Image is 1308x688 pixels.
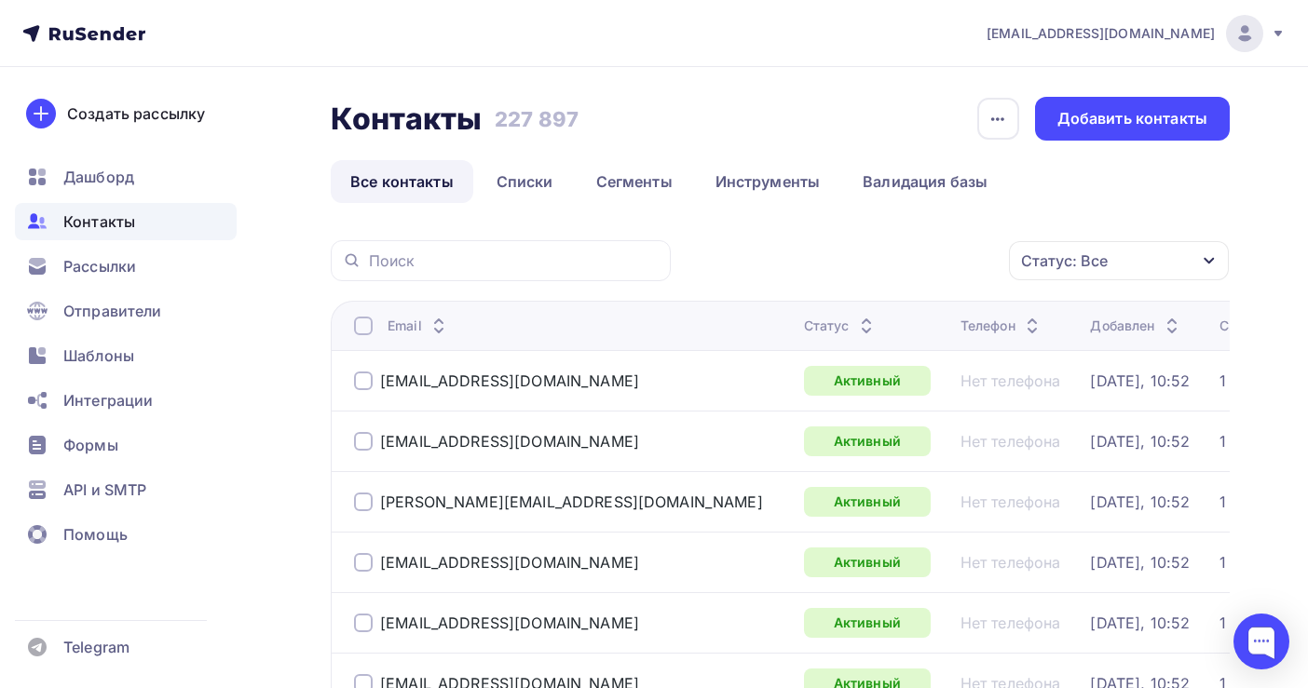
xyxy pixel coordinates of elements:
[15,337,237,374] a: Шаблоны
[15,248,237,285] a: Рассылки
[63,636,129,658] span: Telegram
[331,160,473,203] a: Все контакты
[63,434,118,456] span: Формы
[961,371,1061,390] a: Нет телефона
[1021,250,1108,272] div: Статус: Все
[1090,317,1182,335] div: Добавлен
[1219,432,1226,451] a: 1
[804,547,931,577] a: Активный
[961,317,1043,335] div: Телефон
[63,300,162,322] span: Отправители
[1090,614,1190,632] a: [DATE], 10:52
[388,317,450,335] div: Email
[961,432,1061,451] a: Нет телефона
[63,389,153,411] span: Интеграции
[477,160,573,203] a: Списки
[961,553,1061,572] a: Нет телефона
[804,317,878,335] div: Статус
[63,210,135,233] span: Контакты
[380,553,639,572] a: [EMAIL_ADDRESS][DOMAIN_NAME]
[804,426,931,456] a: Активный
[1008,240,1230,281] button: Статус: Все
[63,344,134,367] span: Шаблоны
[1219,492,1226,511] a: 1
[63,166,134,188] span: Дашборд
[1219,317,1267,335] div: Списки
[15,292,237,330] a: Отправители
[987,15,1286,52] a: [EMAIL_ADDRESS][DOMAIN_NAME]
[1219,614,1226,632] a: 1
[15,158,237,196] a: Дашборд
[63,255,136,277] span: Рассылки
[1057,108,1207,129] div: Добавить контакты
[987,24,1215,43] span: [EMAIL_ADDRESS][DOMAIN_NAME]
[380,614,639,632] a: [EMAIL_ADDRESS][DOMAIN_NAME]
[1090,492,1190,511] a: [DATE], 10:52
[961,614,1061,632] a: Нет телефона
[1090,553,1190,572] a: [DATE], 10:52
[63,523,128,546] span: Помощь
[1219,553,1226,572] a: 1
[67,102,205,125] div: Создать рассылку
[495,106,579,132] h3: 227 897
[1090,432,1190,451] a: [DATE], 10:52
[577,160,692,203] a: Сегменты
[696,160,840,203] a: Инструменты
[369,250,660,271] input: Поиск
[380,371,639,390] a: [EMAIL_ADDRESS][DOMAIN_NAME]
[380,492,763,511] a: [PERSON_NAME][EMAIL_ADDRESS][DOMAIN_NAME]
[804,366,931,396] a: Активный
[1219,371,1226,390] a: 1
[63,479,146,501] span: API и SMTP
[843,160,1007,203] a: Валидация базы
[1090,371,1190,390] a: [DATE], 10:52
[804,608,931,638] a: Активный
[380,432,639,451] a: [EMAIL_ADDRESS][DOMAIN_NAME]
[15,426,237,464] a: Формы
[804,487,931,517] a: Активный
[331,101,482,138] h2: Контакты
[15,203,237,240] a: Контакты
[961,492,1061,511] a: Нет телефона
